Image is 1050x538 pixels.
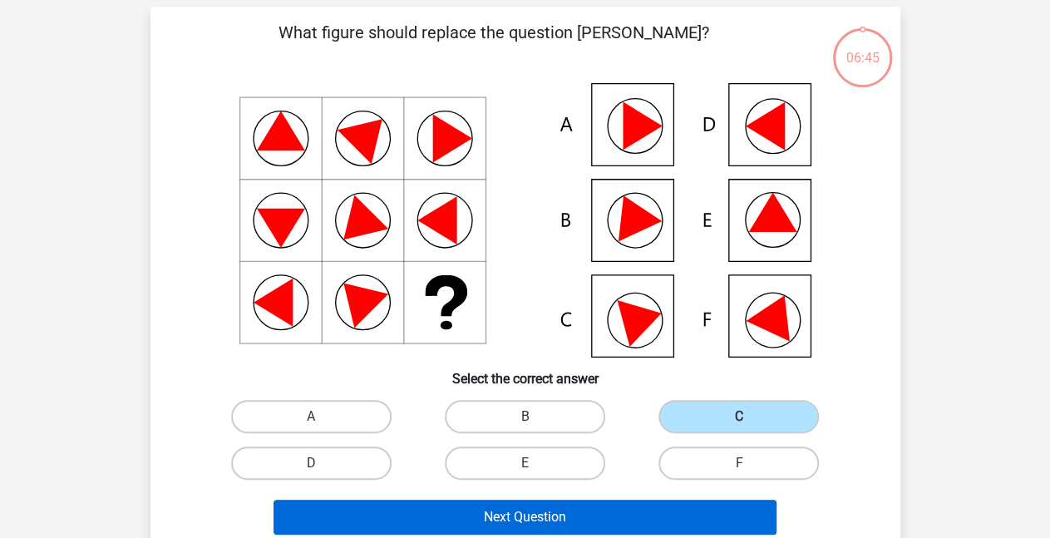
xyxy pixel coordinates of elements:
p: What figure should replace the question [PERSON_NAME]? [177,20,811,70]
label: D [231,447,392,480]
label: C [658,400,819,433]
h6: Select the correct answer [177,358,874,387]
label: B [445,400,605,433]
label: F [658,447,819,480]
div: 06:45 [831,27,894,68]
label: E [445,447,605,480]
button: Next Question [274,500,776,535]
label: A [231,400,392,433]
